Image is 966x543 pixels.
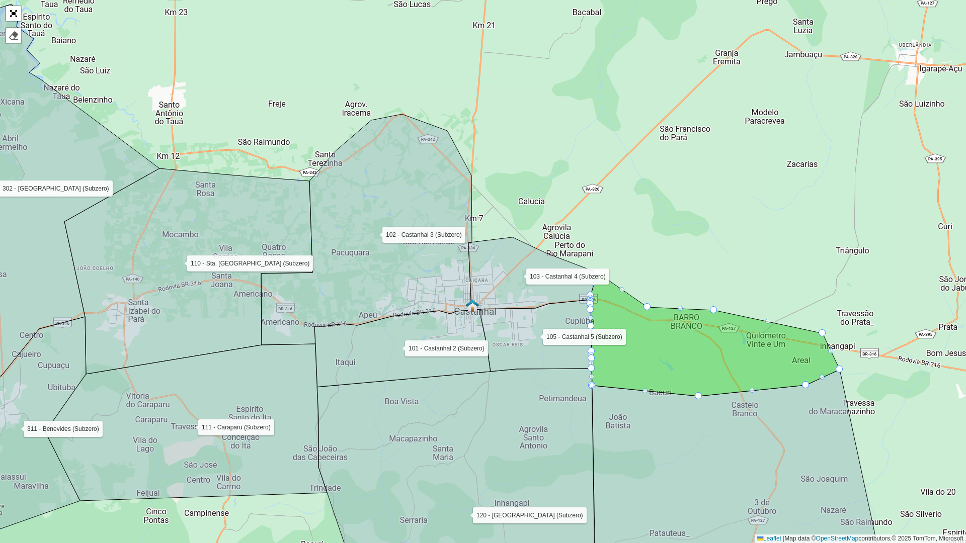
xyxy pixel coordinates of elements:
img: Castanhal [466,299,479,312]
a: Leaflet [757,535,781,542]
span: | [783,535,784,542]
div: Remover camada(s) [6,28,21,43]
div: Map data © contributors,© 2025 TomTom, Microsoft [755,534,966,543]
a: OpenStreetMap [816,535,859,542]
a: Abrir mapa em tela cheia [6,6,21,21]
